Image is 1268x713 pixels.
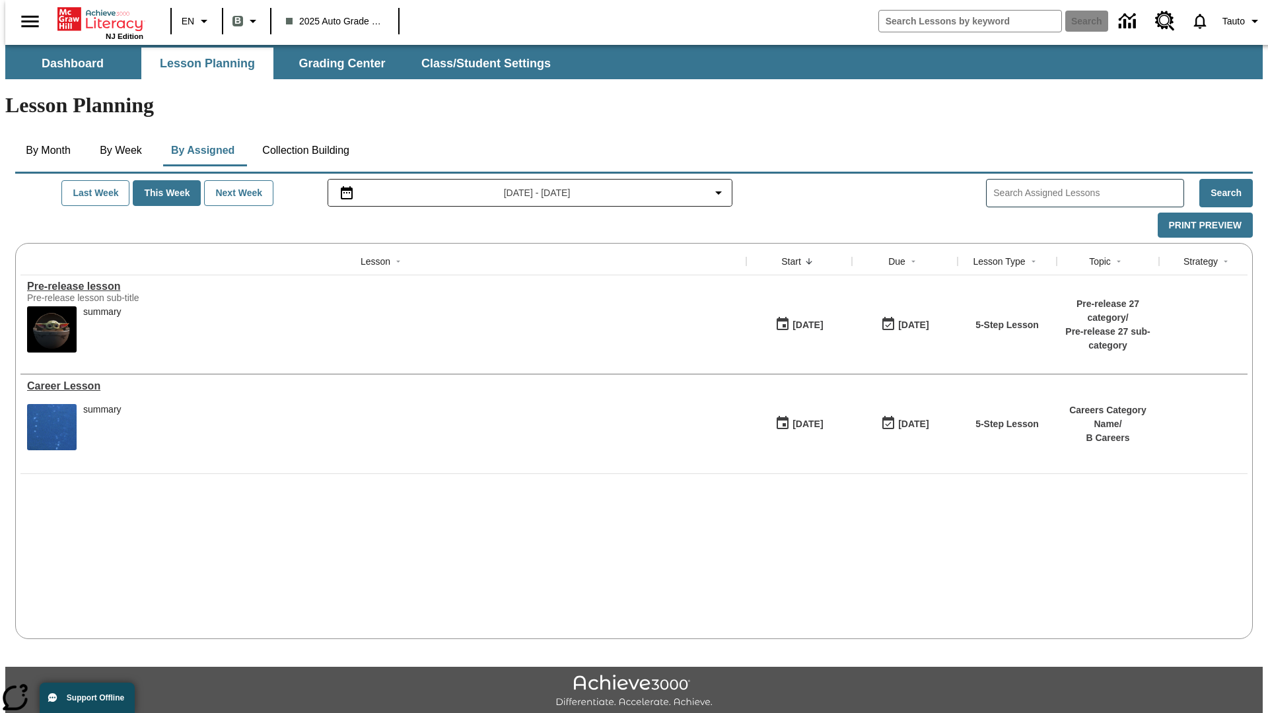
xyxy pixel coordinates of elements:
button: Boost Class color is gray green. Change class color [227,9,266,33]
button: Search [1199,179,1253,207]
button: 01/22/25: First time the lesson was available [771,312,828,337]
button: This Week [133,180,201,206]
img: fish [27,404,77,450]
div: summary [83,404,122,450]
div: Start [781,255,801,268]
div: SubNavbar [5,45,1263,79]
p: B Careers [1063,431,1152,445]
span: B [234,13,241,29]
div: SubNavbar [5,48,563,79]
a: Resource Center, Will open in new tab [1147,3,1183,39]
div: Lesson Type [973,255,1025,268]
img: hero alt text [27,306,77,353]
div: [DATE] [792,317,823,333]
button: Lesson Planning [141,48,273,79]
a: Data Center [1111,3,1147,40]
button: Sort [1026,254,1041,269]
button: Grading Center [276,48,408,79]
button: Sort [1218,254,1234,269]
div: summary [83,306,122,318]
a: Notifications [1183,4,1217,38]
button: Language: EN, Select a language [176,9,218,33]
button: By Assigned [160,135,245,166]
button: Open side menu [11,2,50,41]
div: Home [57,5,143,40]
p: Pre-release 27 sub-category [1063,325,1152,353]
button: Print Preview [1158,213,1253,238]
button: Next Week [204,180,273,206]
div: summary [83,306,122,353]
input: Search Assigned Lessons [993,184,1183,203]
p: Careers Category Name / [1063,403,1152,431]
img: Achieve3000 Differentiate Accelerate Achieve [555,675,713,708]
a: Home [57,6,143,32]
div: summary [83,404,122,415]
span: Dashboard [42,56,104,71]
p: 5-Step Lesson [975,318,1039,332]
button: Collection Building [252,135,360,166]
button: Sort [390,254,406,269]
button: By Month [15,135,81,166]
button: Profile/Settings [1217,9,1268,33]
button: Sort [905,254,921,269]
p: Pre-release 27 category / [1063,297,1152,325]
div: Lesson [361,255,390,268]
a: Pre-release lesson, Lessons [27,281,740,292]
button: By Week [88,135,154,166]
div: [DATE] [792,416,823,432]
span: NJ Edition [106,32,143,40]
span: [DATE] - [DATE] [504,186,571,200]
button: Sort [801,254,817,269]
svg: Collapse Date Range Filter [711,185,726,201]
div: [DATE] [898,317,929,333]
a: Career Lesson, Lessons [27,380,740,392]
button: Support Offline [40,683,135,713]
div: Topic [1089,255,1111,268]
button: 01/17/26: Last day the lesson can be accessed [876,411,933,436]
span: Class/Student Settings [421,56,551,71]
div: Due [888,255,905,268]
button: Last Week [61,180,129,206]
div: Strategy [1183,255,1218,268]
button: Dashboard [7,48,139,79]
p: 5-Step Lesson [975,417,1039,431]
span: EN [182,15,194,28]
button: Sort [1111,254,1127,269]
span: Tauto [1222,15,1245,28]
button: 01/13/25: First time the lesson was available [771,411,828,436]
div: Pre-release lesson [27,281,740,292]
button: 01/25/26: Last day the lesson can be accessed [876,312,933,337]
div: [DATE] [898,416,929,432]
span: 2025 Auto Grade 1 B [286,15,384,28]
div: Pre-release lesson sub-title [27,292,225,303]
span: Grading Center [299,56,385,71]
div: Career Lesson [27,380,740,392]
button: Select the date range menu item [334,185,727,201]
h1: Lesson Planning [5,93,1263,118]
span: Support Offline [67,693,124,702]
input: search field [879,11,1061,32]
button: Class/Student Settings [411,48,561,79]
span: Lesson Planning [160,56,255,71]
